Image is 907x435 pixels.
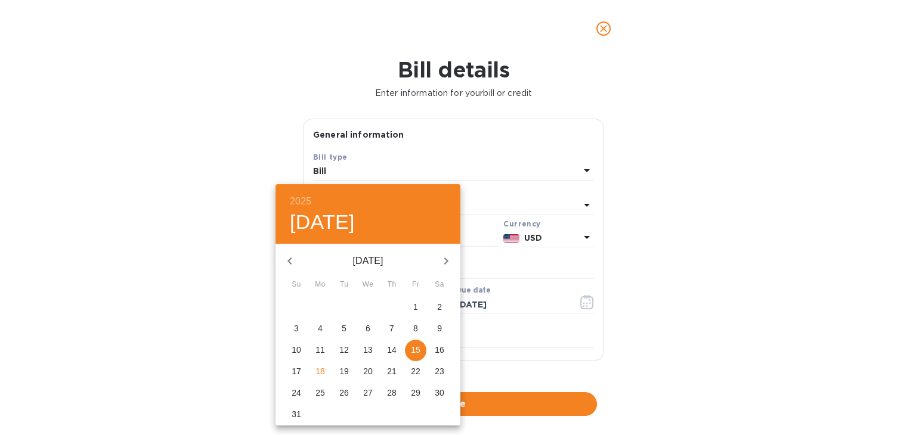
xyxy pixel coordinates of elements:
span: Tu [333,279,355,291]
button: 29 [405,383,426,404]
p: 7 [389,322,394,334]
button: 31 [286,404,307,425]
button: [DATE] [290,210,355,235]
p: 6 [366,322,370,334]
p: 23 [435,365,444,377]
p: 18 [315,365,325,377]
p: 10 [292,344,301,356]
button: 2 [429,297,450,318]
button: 7 [381,318,403,340]
p: 19 [339,365,349,377]
button: 17 [286,361,307,383]
p: 24 [292,387,301,399]
p: 2 [437,301,442,313]
button: 22 [405,361,426,383]
p: 29 [411,387,420,399]
button: 1 [405,297,426,318]
p: 28 [387,387,397,399]
button: 21 [381,361,403,383]
button: 10 [286,340,307,361]
span: Th [381,279,403,291]
p: 4 [318,322,323,334]
p: 22 [411,365,420,377]
p: 31 [292,408,301,420]
p: 26 [339,387,349,399]
button: 5 [333,318,355,340]
p: 30 [435,387,444,399]
p: 15 [411,344,420,356]
span: Mo [309,279,331,291]
p: 9 [437,322,442,334]
button: 23 [429,361,450,383]
p: 17 [292,365,301,377]
button: 25 [309,383,331,404]
button: 4 [309,318,331,340]
p: 11 [315,344,325,356]
button: 14 [381,340,403,361]
button: 16 [429,340,450,361]
p: 14 [387,344,397,356]
button: 8 [405,318,426,340]
button: 20 [357,361,379,383]
p: 8 [413,322,418,334]
span: Sa [429,279,450,291]
p: 1 [413,301,418,313]
button: 18 [309,361,331,383]
p: 25 [315,387,325,399]
button: 11 [309,340,331,361]
button: 26 [333,383,355,404]
button: 9 [429,318,450,340]
button: 3 [286,318,307,340]
p: 12 [339,344,349,356]
p: [DATE] [304,254,432,268]
button: 13 [357,340,379,361]
p: 27 [363,387,373,399]
button: 15 [405,340,426,361]
p: 3 [294,322,299,334]
p: 20 [363,365,373,377]
button: 24 [286,383,307,404]
button: 30 [429,383,450,404]
button: 19 [333,361,355,383]
span: Su [286,279,307,291]
button: 6 [357,318,379,340]
p: 21 [387,365,397,377]
p: 5 [342,322,346,334]
button: 2025 [290,193,311,210]
button: 12 [333,340,355,361]
button: 27 [357,383,379,404]
span: We [357,279,379,291]
button: 28 [381,383,403,404]
p: 16 [435,344,444,356]
span: Fr [405,279,426,291]
p: 13 [363,344,373,356]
